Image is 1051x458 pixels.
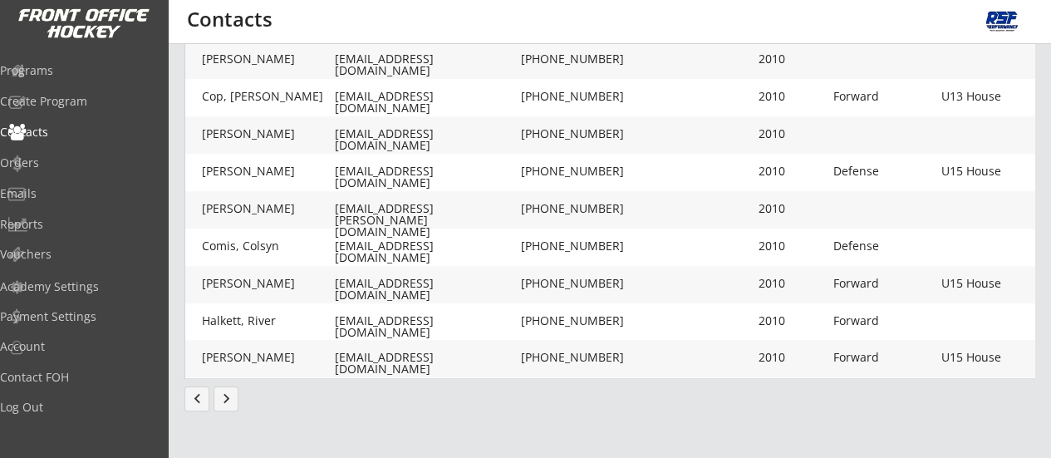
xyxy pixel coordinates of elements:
[184,387,209,411] button: chevron_left
[833,165,933,177] div: Defense
[202,53,335,65] div: [PERSON_NAME]
[759,91,825,102] div: 2010
[335,315,518,338] div: [EMAIL_ADDRESS][DOMAIN_NAME]
[521,128,637,140] div: [PHONE_NUMBER]
[833,352,933,363] div: Forward
[335,128,518,151] div: [EMAIL_ADDRESS][DOMAIN_NAME]
[202,91,335,102] div: Cop, [PERSON_NAME]
[202,165,335,177] div: [PERSON_NAME]
[214,387,238,411] button: keyboard_arrow_right
[941,165,1041,177] div: U15 House
[335,352,518,375] div: [EMAIL_ADDRESS][DOMAIN_NAME]
[202,352,335,363] div: [PERSON_NAME]
[202,278,335,289] div: [PERSON_NAME]
[833,91,933,102] div: Forward
[335,165,518,189] div: [EMAIL_ADDRESS][DOMAIN_NAME]
[759,315,825,327] div: 2010
[759,53,825,65] div: 2010
[833,278,933,289] div: Forward
[202,128,335,140] div: [PERSON_NAME]
[521,165,637,177] div: [PHONE_NUMBER]
[521,315,637,327] div: [PHONE_NUMBER]
[521,53,637,65] div: [PHONE_NUMBER]
[335,278,518,301] div: [EMAIL_ADDRESS][DOMAIN_NAME]
[335,53,518,76] div: [EMAIL_ADDRESS][DOMAIN_NAME]
[521,278,637,289] div: [PHONE_NUMBER]
[759,278,825,289] div: 2010
[202,240,335,252] div: Comis, Colsyn
[335,240,518,263] div: [EMAIL_ADDRESS][DOMAIN_NAME]
[941,352,1041,363] div: U15 House
[941,278,1041,289] div: U15 House
[941,91,1041,102] div: U13 House
[759,165,825,177] div: 2010
[833,315,933,327] div: Forward
[759,240,825,252] div: 2010
[335,203,518,238] div: [EMAIL_ADDRESS][PERSON_NAME][DOMAIN_NAME]
[759,352,825,363] div: 2010
[833,240,933,252] div: Defense
[202,203,335,214] div: [PERSON_NAME]
[521,352,637,363] div: [PHONE_NUMBER]
[521,91,637,102] div: [PHONE_NUMBER]
[202,315,335,327] div: Halkett, River
[521,240,637,252] div: [PHONE_NUMBER]
[521,203,637,214] div: [PHONE_NUMBER]
[759,203,825,214] div: 2010
[759,128,825,140] div: 2010
[335,91,518,114] div: [EMAIL_ADDRESS][DOMAIN_NAME]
